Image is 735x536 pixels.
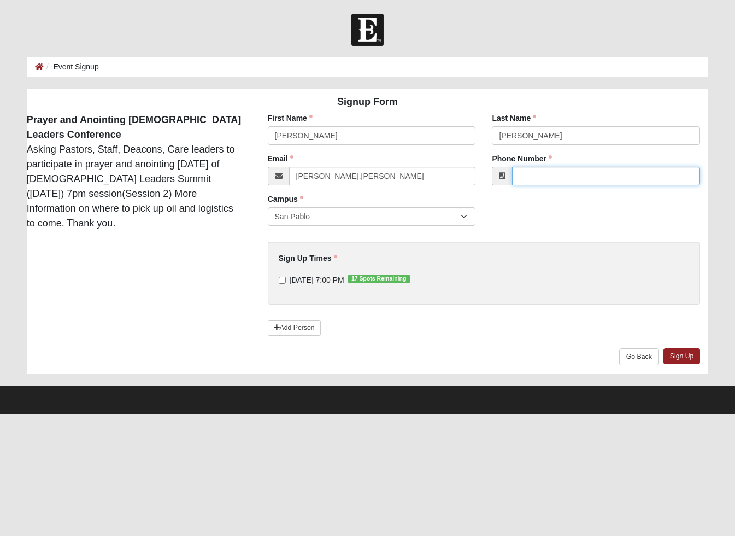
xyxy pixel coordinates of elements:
a: Add Person [268,320,321,336]
h4: Signup Form [27,96,709,108]
div: Asking Pastors, Staff, Deacons, Care leaders to participate in prayer and anointing [DATE] of [DE... [19,113,251,231]
img: Church of Eleven22 Logo [351,14,384,46]
label: Email [268,153,293,164]
label: Sign Up Times [279,253,337,264]
a: Sign Up [663,348,701,364]
a: Go Back [619,348,659,365]
span: [DATE] 7:00 PM [290,276,344,284]
strong: Prayer and Anointing [DEMOGRAPHIC_DATA] Leaders Conference [27,114,242,140]
li: Event Signup [44,61,99,73]
label: Campus [268,194,303,205]
span: 17 Spots Remaining [348,275,410,283]
label: Last Name [492,113,536,124]
input: [DATE] 7:00 PM17 Spots Remaining [279,277,286,284]
label: Phone Number [492,153,552,164]
label: First Name [268,113,313,124]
